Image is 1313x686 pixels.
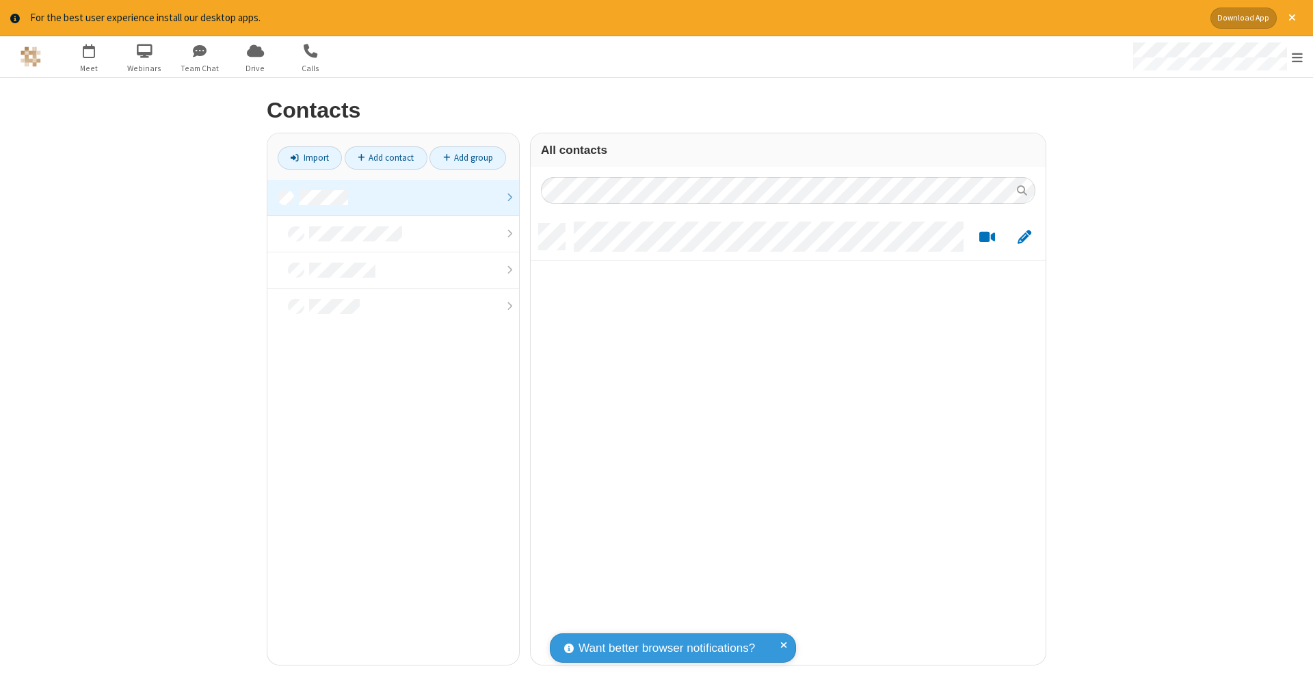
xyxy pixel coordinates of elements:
button: Download App [1210,8,1277,29]
button: Close alert [1282,8,1303,29]
span: Drive [230,62,281,75]
button: Start a video meeting [974,228,1000,246]
button: Edit [1011,228,1037,246]
span: Webinars [119,62,170,75]
a: Import [278,146,342,170]
button: Logo [5,36,56,77]
a: Add contact [345,146,427,170]
img: QA Selenium DO NOT DELETE OR CHANGE [21,47,41,67]
div: For the best user experience install our desktop apps. [30,10,1200,26]
span: Calls [285,62,336,75]
h3: All contacts [541,144,1035,157]
a: Add group [429,146,506,170]
div: Open menu [1120,36,1313,77]
span: Team Chat [174,62,226,75]
h2: Contacts [267,98,1046,122]
span: Want better browser notifications? [579,639,755,657]
span: Meet [64,62,115,75]
div: grid [531,214,1046,666]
